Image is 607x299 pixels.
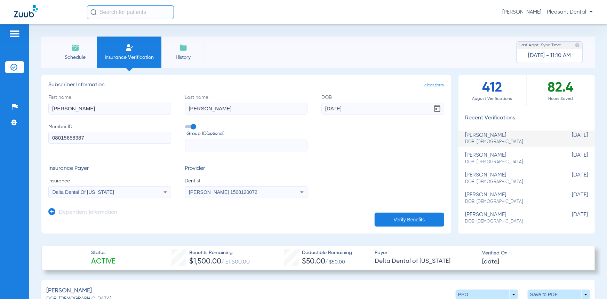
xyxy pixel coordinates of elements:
[14,5,38,17] img: Zuub Logo
[465,152,553,165] div: [PERSON_NAME]
[465,139,553,145] span: DOB: [DEMOGRAPHIC_DATA]
[185,103,308,115] input: Last name
[575,43,580,48] img: last sync help info
[465,132,553,145] div: [PERSON_NAME]
[48,178,171,184] span: Insurance
[375,257,476,266] span: Delta Dental of [US_STATE]
[325,260,345,265] span: / $50.00
[91,257,115,267] span: Active
[87,5,174,19] input: Search for patients
[91,249,115,257] span: Status
[553,212,588,225] span: [DATE]
[189,189,257,195] span: [PERSON_NAME] 1508120072
[321,103,444,115] input: DOBOpen calendar
[9,30,20,38] img: hamburger-icon
[48,165,171,172] h3: Insurance Payer
[458,95,526,102] span: August Verifications
[48,132,171,144] input: Member ID
[465,159,553,165] span: DOB: [DEMOGRAPHIC_DATA]
[458,75,527,106] div: 412
[553,132,588,145] span: [DATE]
[527,75,595,106] div: 82.4
[189,258,221,265] span: $1,500.00
[48,103,171,115] input: First name
[185,94,308,115] label: Last name
[375,249,476,257] span: Payer
[125,44,134,52] img: Manual Insurance Verification
[185,165,308,172] h3: Provider
[465,192,553,205] div: [PERSON_NAME]
[90,9,97,15] img: Search Icon
[48,82,444,89] h3: Subscriber Information
[430,102,444,116] button: Open calendar
[167,54,200,61] span: History
[321,94,444,115] label: DOB
[302,249,352,257] span: Deductible Remaining
[53,189,114,195] span: Delta Dental Of [US_STATE]
[46,286,92,295] span: [PERSON_NAME]
[527,95,595,102] span: Hours Saved
[302,258,325,265] span: $50.00
[502,9,593,16] span: [PERSON_NAME] - Pleasant Dental
[482,250,583,257] span: Verified On
[207,130,225,137] small: (optional)
[187,130,308,137] span: Group ID
[465,219,553,225] span: DOB: [DEMOGRAPHIC_DATA]
[189,249,250,257] span: Benefits Remaining
[482,258,499,266] span: [DATE]
[102,54,156,61] span: Insurance Verification
[59,209,117,216] h3: Dependent Information
[465,199,553,205] span: DOB: [DEMOGRAPHIC_DATA]
[221,259,250,265] span: / $1,500.00
[572,266,607,299] iframe: Chat Widget
[465,212,553,225] div: [PERSON_NAME]
[48,94,171,115] label: First name
[185,178,308,184] span: Dentist
[71,44,80,52] img: Schedule
[553,192,588,205] span: [DATE]
[375,213,444,227] button: Verify Benefits
[553,152,588,165] span: [DATE]
[519,42,561,49] span: Last Appt. Sync Time:
[465,172,553,185] div: [PERSON_NAME]
[465,179,553,185] span: DOB: [DEMOGRAPHIC_DATA]
[458,115,595,122] h3: Recent Verifications
[59,54,92,61] span: Schedule
[553,172,588,185] span: [DATE]
[48,123,171,152] label: Member ID
[528,52,571,59] span: [DATE] - 11:10 AM
[425,82,444,89] span: clear form
[179,44,187,52] img: History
